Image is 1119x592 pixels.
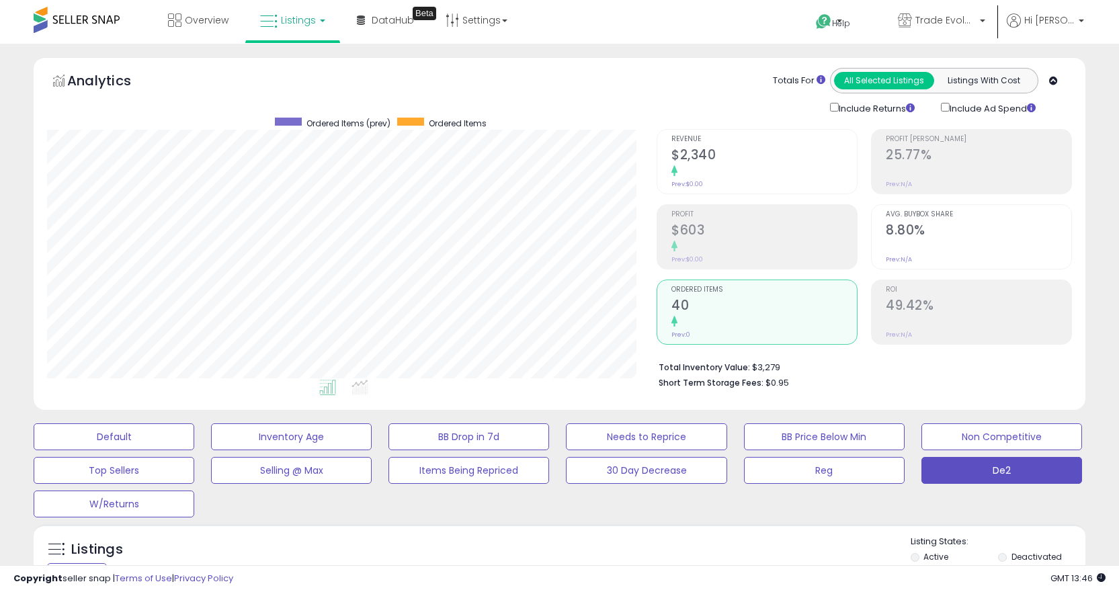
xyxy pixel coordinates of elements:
label: Active [923,551,948,562]
span: $0.95 [765,376,789,389]
button: De2 [921,457,1082,484]
button: BB Drop in 7d [388,423,549,450]
small: Prev: N/A [886,331,912,339]
span: Profit [PERSON_NAME] [886,136,1071,143]
a: Help [805,3,876,44]
span: Trade Evolution US [915,13,976,27]
small: Prev: $0.00 [671,255,703,263]
div: Include Returns [820,100,931,116]
button: Inventory Age [211,423,372,450]
label: Deactivated [1011,551,1062,562]
small: Prev: N/A [886,255,912,263]
h2: 25.77% [886,147,1071,165]
small: Prev: 0 [671,331,690,339]
span: Ordered Items [429,118,487,129]
a: Privacy Policy [174,572,233,585]
li: $3,279 [659,358,1062,374]
b: Short Term Storage Fees: [659,377,763,388]
span: DataHub [372,13,414,27]
span: Ordered Items [671,286,857,294]
p: Listing States: [911,536,1085,548]
span: Overview [185,13,229,27]
span: Profit [671,211,857,218]
span: Avg. Buybox Share [886,211,1071,218]
span: Hi [PERSON_NAME] [1024,13,1075,27]
button: Items Being Repriced [388,457,549,484]
button: BB Price Below Min [744,423,905,450]
div: seller snap | | [13,573,233,585]
button: Reg [744,457,905,484]
strong: Copyright [13,572,63,585]
button: Top Sellers [34,457,194,484]
button: Non Competitive [921,423,1082,450]
small: Prev: N/A [886,180,912,188]
div: Tooltip anchor [413,7,436,20]
h5: Analytics [67,71,157,93]
a: Hi [PERSON_NAME] [1007,13,1084,44]
span: 2025-09-12 13:46 GMT [1050,572,1106,585]
h2: 40 [671,298,857,316]
i: Get Help [815,13,832,30]
h5: Listings [71,540,123,559]
h2: 8.80% [886,222,1071,241]
button: 30 Day Decrease [566,457,727,484]
b: Total Inventory Value: [659,362,750,373]
div: Totals For [773,75,825,87]
button: Needs to Reprice [566,423,727,450]
button: All Selected Listings [834,72,934,89]
small: Prev: $0.00 [671,180,703,188]
button: Default [34,423,194,450]
h2: $2,340 [671,147,857,165]
h2: $603 [671,222,857,241]
button: W/Returns [34,491,194,517]
span: Help [832,17,850,29]
a: Terms of Use [115,572,172,585]
button: Listings With Cost [934,72,1034,89]
span: Revenue [671,136,857,143]
span: ROI [886,286,1071,294]
button: Selling @ Max [211,457,372,484]
span: Listings [281,13,316,27]
h2: 49.42% [886,298,1071,316]
span: Ordered Items (prev) [306,118,390,129]
div: Include Ad Spend [931,100,1057,116]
